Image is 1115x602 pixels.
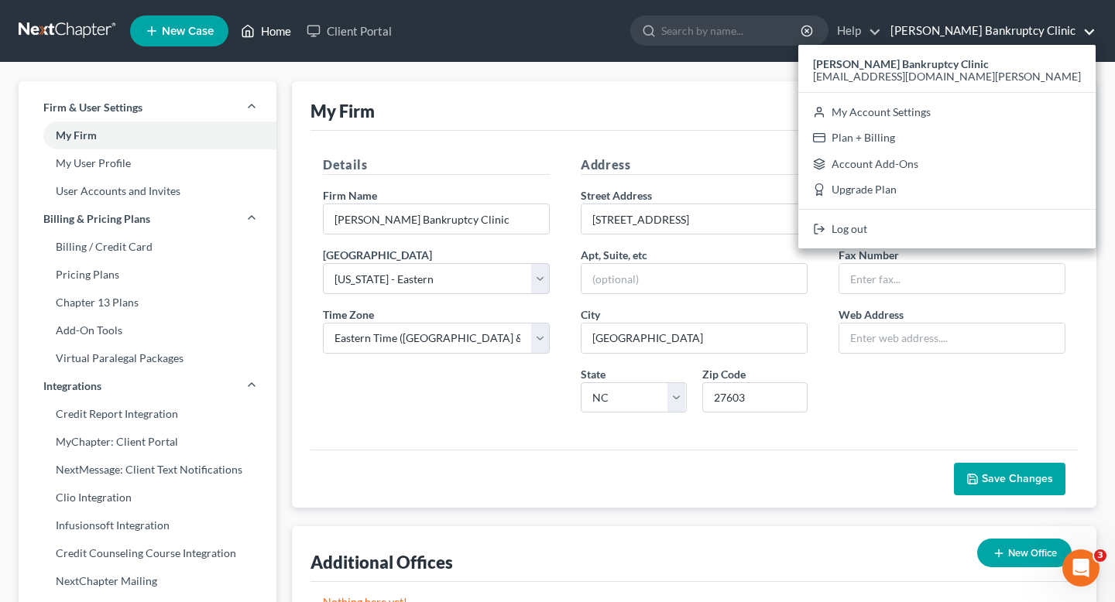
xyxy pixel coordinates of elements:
[19,344,276,372] a: Virtual Paralegal Packages
[977,539,1072,567] button: New Office
[798,151,1096,177] a: Account Add-Ons
[299,17,400,45] a: Client Portal
[1094,549,1106,562] span: 3
[581,366,606,382] label: State
[582,264,807,293] input: (optional)
[582,204,807,234] input: Enter address...
[19,205,276,233] a: Billing & Pricing Plans
[19,233,276,261] a: Billing / Credit Card
[702,366,746,382] label: Zip Code
[19,261,276,289] a: Pricing Plans
[798,99,1096,125] a: My Account Settings
[954,463,1065,495] button: Save Changes
[581,187,652,204] label: Street Address
[581,156,808,175] h5: Address
[581,247,647,263] label: Apt, Suite, etc
[323,247,432,263] label: [GEOGRAPHIC_DATA]
[839,264,1065,293] input: Enter fax...
[19,511,276,539] a: Infusionsoft Integration
[982,472,1053,485] span: Save Changes
[839,323,1065,353] input: Enter web address....
[43,378,101,394] span: Integrations
[310,551,453,573] div: Additional Offices
[19,372,276,400] a: Integrations
[233,17,299,45] a: Home
[19,289,276,316] a: Chapter 13 Plans
[883,17,1096,45] a: [PERSON_NAME] Bankruptcy Clinic
[19,400,276,428] a: Credit Report Integration
[19,177,276,205] a: User Accounts and Invites
[582,323,807,353] input: Enter city...
[19,428,276,456] a: MyChapter: Client Portal
[798,177,1096,204] a: Upgrade Plan
[19,456,276,484] a: NextMessage: Client Text Notifications
[19,539,276,567] a: Credit Counseling Course Integration
[19,316,276,344] a: Add-On Tools
[798,216,1096,242] a: Log out
[19,121,276,149] a: My Firm
[43,100,142,115] span: Firm & User Settings
[813,57,989,70] strong: [PERSON_NAME] Bankruptcy Clinic
[310,100,375,122] div: My Firm
[323,156,550,175] h5: Details
[19,484,276,511] a: Clio Integration
[19,94,276,121] a: Firm & User Settings
[702,382,808,413] input: XXXXX
[839,247,899,263] label: Fax Number
[798,125,1096,151] a: Plan + Billing
[829,17,881,45] a: Help
[43,211,150,227] span: Billing & Pricing Plans
[839,306,904,323] label: Web Address
[1062,549,1100,587] iframe: Intercom live chat
[324,204,549,234] input: Enter name...
[323,189,377,202] span: Firm Name
[581,306,600,323] label: City
[19,149,276,177] a: My User Profile
[162,26,214,37] span: New Case
[323,306,374,323] label: Time Zone
[798,45,1096,248] div: [PERSON_NAME] Bankruptcy Clinic
[661,16,803,45] input: Search by name...
[813,70,1081,83] span: [EMAIL_ADDRESS][DOMAIN_NAME][PERSON_NAME]
[19,567,276,595] a: NextChapter Mailing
